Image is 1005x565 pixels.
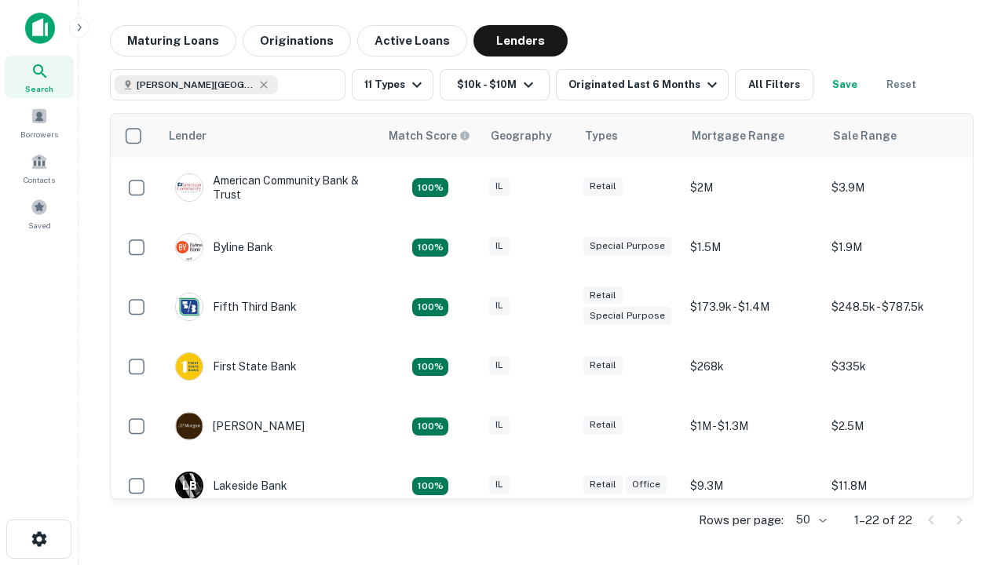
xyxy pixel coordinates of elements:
div: Special Purpose [583,237,671,255]
div: Retail [583,356,623,374]
a: Borrowers [5,101,74,144]
div: Lakeside Bank [175,472,287,500]
div: Matching Properties: 3, hasApolloMatch: undefined [412,477,448,496]
button: Save your search to get updates of matches that match your search criteria. [820,69,870,100]
div: American Community Bank & Trust [175,173,364,202]
td: $1M - $1.3M [682,396,824,456]
button: Originated Last 6 Months [556,69,729,100]
button: Reset [876,69,926,100]
td: $3.9M [824,158,965,217]
td: $11.8M [824,456,965,516]
div: IL [489,476,510,494]
th: Capitalize uses an advanced AI algorithm to match your search with the best lender. The match sco... [379,114,481,158]
div: Retail [583,476,623,494]
button: Maturing Loans [110,25,236,56]
th: Types [576,114,682,158]
div: Fifth Third Bank [175,293,297,321]
div: IL [489,297,510,315]
div: Lender [169,126,206,145]
div: Matching Properties: 2, hasApolloMatch: undefined [412,298,448,317]
p: L B [182,478,196,494]
span: Contacts [24,173,55,186]
img: picture [176,293,203,320]
div: Retail [583,286,623,304]
p: Rows per page: [699,511,784,530]
button: Lenders [473,25,568,56]
div: Types [585,126,618,145]
td: $2M [682,158,824,217]
div: Special Purpose [583,307,671,325]
th: Sale Range [824,114,965,158]
span: Borrowers [20,128,58,140]
th: Mortgage Range [682,114,824,158]
a: Contacts [5,147,74,189]
div: Originated Last 6 Months [568,75,722,94]
span: Search [25,82,53,95]
img: picture [176,413,203,439]
div: 50 [790,508,829,531]
img: picture [176,174,203,201]
p: 1–22 of 22 [854,511,912,530]
div: Matching Properties: 2, hasApolloMatch: undefined [412,358,448,377]
iframe: Chat Widget [926,439,1005,515]
div: Retail [583,177,623,195]
button: Active Loans [357,25,467,56]
div: IL [489,416,510,434]
div: Capitalize uses an advanced AI algorithm to match your search with the best lender. The match sco... [389,127,470,144]
div: Office [626,476,667,494]
img: picture [176,234,203,261]
div: Matching Properties: 2, hasApolloMatch: undefined [412,239,448,257]
button: $10k - $10M [440,69,550,100]
span: Saved [28,219,51,231]
div: Matching Properties: 2, hasApolloMatch: undefined [412,178,448,197]
span: [PERSON_NAME][GEOGRAPHIC_DATA], [GEOGRAPHIC_DATA] [137,78,254,92]
a: Search [5,56,74,98]
div: IL [489,356,510,374]
img: picture [176,353,203,380]
button: Originations [243,25,351,56]
div: IL [489,237,510,255]
td: $248.5k - $787.5k [824,277,965,337]
td: $335k [824,337,965,396]
td: $173.9k - $1.4M [682,277,824,337]
td: $9.3M [682,456,824,516]
th: Geography [481,114,576,158]
h6: Match Score [389,127,467,144]
td: $268k [682,337,824,396]
th: Lender [159,114,379,158]
div: Geography [491,126,552,145]
button: 11 Types [352,69,433,100]
td: $1.9M [824,217,965,277]
div: Retail [583,416,623,434]
img: capitalize-icon.png [25,13,55,44]
button: All Filters [735,69,813,100]
div: Sale Range [833,126,897,145]
div: IL [489,177,510,195]
div: Byline Bank [175,233,273,261]
div: First State Bank [175,352,297,381]
td: $1.5M [682,217,824,277]
div: Mortgage Range [692,126,784,145]
td: $2.5M [824,396,965,456]
a: Saved [5,192,74,235]
div: [PERSON_NAME] [175,412,305,440]
div: Matching Properties: 2, hasApolloMatch: undefined [412,417,448,436]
